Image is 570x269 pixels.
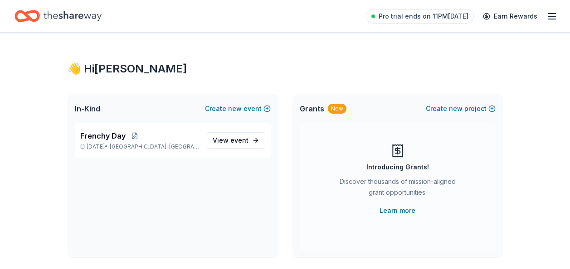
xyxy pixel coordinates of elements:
[68,62,503,76] div: 👋 Hi [PERSON_NAME]
[213,135,248,146] span: View
[80,143,200,150] p: [DATE] •
[15,5,102,27] a: Home
[230,136,248,144] span: event
[228,103,242,114] span: new
[110,143,199,150] span: [GEOGRAPHIC_DATA], [GEOGRAPHIC_DATA]
[80,130,126,141] span: Frenchy Day
[336,176,459,202] div: Discover thousands of mission-aligned grant opportunities.
[205,103,271,114] button: Createnewevent
[75,103,100,114] span: In-Kind
[426,103,496,114] button: Createnewproject
[300,103,324,114] span: Grants
[328,104,346,114] div: New
[477,8,543,24] a: Earn Rewards
[366,162,429,173] div: Introducing Grants!
[379,11,468,22] span: Pro trial ends on 11PM[DATE]
[449,103,463,114] span: new
[380,205,415,216] a: Learn more
[207,132,265,149] a: View event
[366,9,474,24] a: Pro trial ends on 11PM[DATE]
